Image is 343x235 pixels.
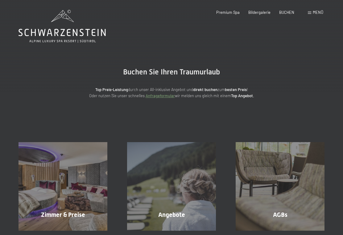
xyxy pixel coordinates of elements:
[158,211,185,218] span: Angebote
[95,87,128,92] strong: Top Preis-Leistung
[273,211,287,218] span: AGBs
[226,142,334,231] a: Buchung AGBs
[248,10,271,15] a: Bildergalerie
[279,10,294,15] a: BUCHEN
[225,87,247,92] strong: besten Preis
[117,142,226,231] a: Buchung Angebote
[41,211,85,218] span: Zimmer & Preise
[313,10,323,15] span: Menü
[9,142,117,231] a: Buchung Zimmer & Preise
[146,93,175,98] a: Anfrageformular
[231,93,254,98] strong: Top Angebot.
[193,87,217,92] strong: direkt buchen
[216,10,240,15] a: Premium Spa
[123,68,220,76] span: Buchen Sie Ihren Traumurlaub
[48,86,295,99] p: durch unser All-inklusive Angebot und zum ! Oder nutzen Sie unser schnelles wir melden uns gleich...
